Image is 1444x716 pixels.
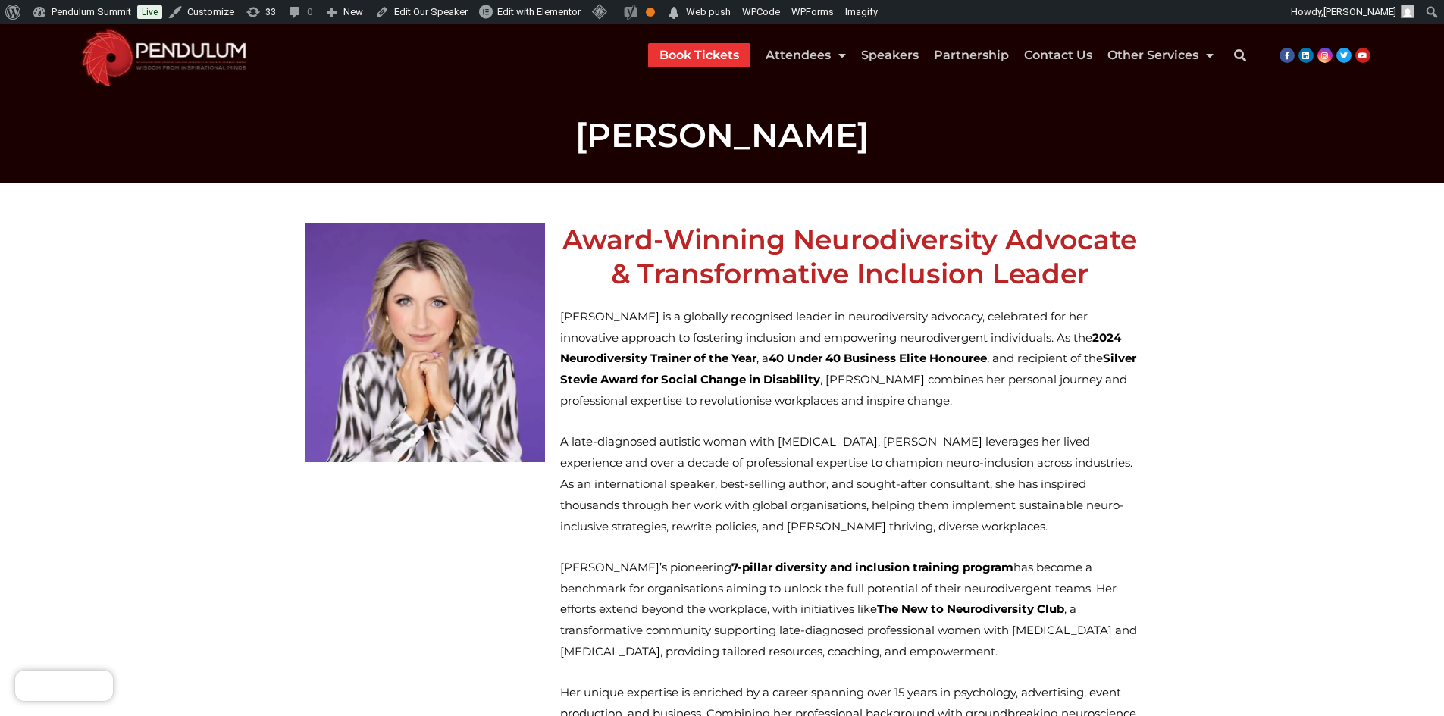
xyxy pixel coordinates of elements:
strong: Silver Stevie Award for Social Change in Disability [560,351,1136,386]
a: Attendees [766,43,846,67]
strong: The New to Neurodiversity Club [877,602,1064,616]
span: Edit with Elementor [497,6,581,17]
div: Search [1225,40,1255,70]
strong: 7-pillar diversity and inclusion training program [731,560,1013,574]
img: cropped-cropped-Pendulum-Summit-Logo-Website.png [72,24,256,87]
img: Aisling Smith Pendulum Summit Speaker Profile [305,223,545,462]
a: Contact Us [1024,43,1092,67]
span: [PERSON_NAME] is a globally recognised leader in neurodiversity advocacy, celebrated for her inno... [560,309,1136,408]
span: A late-diagnosed autistic woman with [MEDICAL_DATA], [PERSON_NAME] leverages her lived experience... [560,434,1132,533]
span:  [666,2,681,23]
strong: 40 Under 40 Business Elite Honouree [769,351,987,365]
strong: 2024 Neurodiversity Trainer of the Year [560,330,1121,366]
nav: Menu [648,43,1214,67]
h1: [PERSON_NAME] [298,118,1147,152]
a: Live [137,5,162,19]
a: Book Tickets [659,43,739,67]
span: [PERSON_NAME]’s pioneering has become a benchmark for organisations aiming to unlock the full pot... [560,560,1137,658]
a: Other Services [1107,43,1214,67]
span: Award-Winning Neurodiversity Advocate & Transformative Inclusion Leader [562,223,1137,290]
span: [PERSON_NAME] [1323,6,1396,17]
div: OK [646,8,655,17]
iframe: Brevo live chat [15,671,113,701]
a: Speakers [861,43,919,67]
a: Partnership [934,43,1009,67]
